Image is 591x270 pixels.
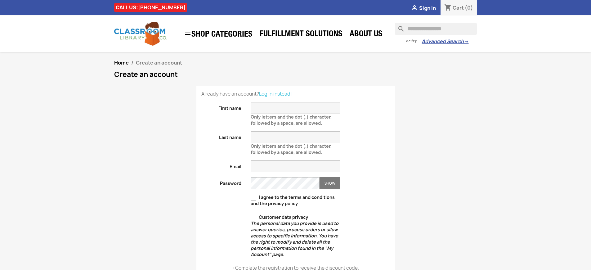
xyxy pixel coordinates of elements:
a: Fulfillment Solutions [257,29,346,41]
div: CALL US: [114,3,187,12]
label: First name [197,102,246,111]
i: search [395,23,402,30]
span: (0) [465,4,473,11]
span: Create an account [136,59,182,66]
span: Cart [453,4,464,11]
a: [PHONE_NUMBER] [138,4,186,11]
label: Password [197,177,246,187]
i:  [411,5,418,12]
a: Home [114,59,129,66]
p: Already have an account? [201,91,390,97]
label: Last name [197,131,246,141]
em: The personal data you provide is used to answer queries, process orders or allow access to specif... [251,220,338,257]
label: I agree to the terms and conditions and the privacy policy [251,194,340,207]
a: About Us [347,29,386,41]
span: Only letters and the dot (.) character, followed by a space, are allowed. [251,141,332,155]
span: Sign in [419,5,436,11]
i:  [184,31,191,38]
a: Advanced Search→ [422,38,468,45]
a:  Sign in [411,5,436,11]
h1: Create an account [114,71,477,78]
input: Password input [251,177,320,189]
img: Classroom Library Company [114,22,167,46]
span: - or try - [403,38,422,44]
input: Search [395,23,477,35]
span: → [464,38,468,45]
label: Email [197,160,246,170]
button: Show [320,177,340,189]
a: Log in instead! [259,91,292,97]
span: Only letters and the dot (.) character, followed by a space, are allowed. [251,111,332,126]
i: shopping_cart [444,4,452,12]
label: Customer data privacy [251,214,340,258]
a: SHOP CATEGORIES [181,28,256,41]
